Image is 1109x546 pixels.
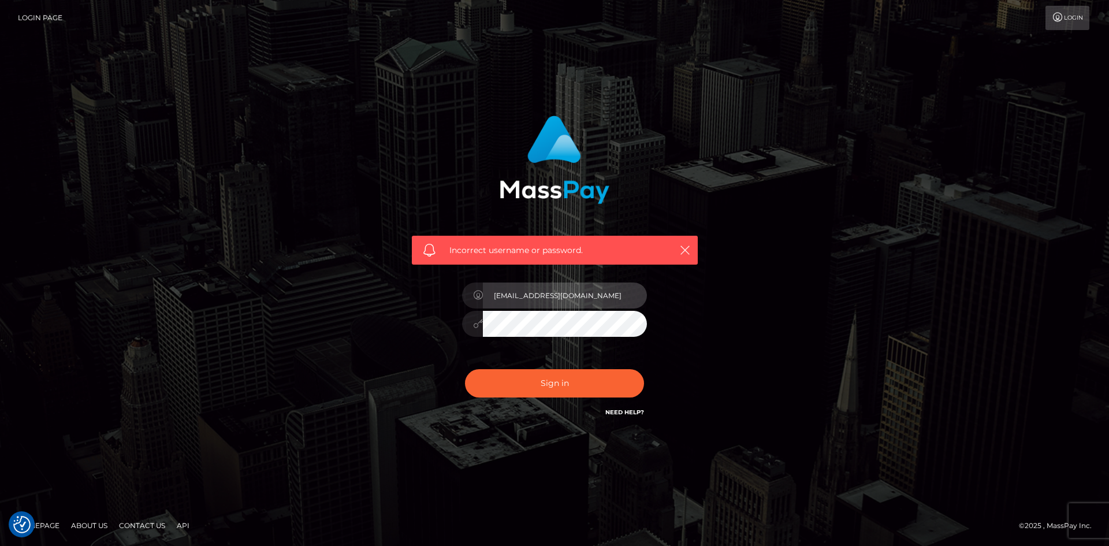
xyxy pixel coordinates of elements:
[114,517,170,534] a: Contact Us
[66,517,112,534] a: About Us
[483,283,647,309] input: Username...
[449,244,660,257] span: Incorrect username or password.
[18,6,62,30] a: Login Page
[172,517,194,534] a: API
[13,516,31,533] button: Consent Preferences
[605,408,644,416] a: Need Help?
[1045,6,1089,30] a: Login
[13,516,31,533] img: Revisit consent button
[465,369,644,398] button: Sign in
[13,517,64,534] a: Homepage
[1019,519,1100,532] div: © 2025 , MassPay Inc.
[500,116,609,204] img: MassPay Login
